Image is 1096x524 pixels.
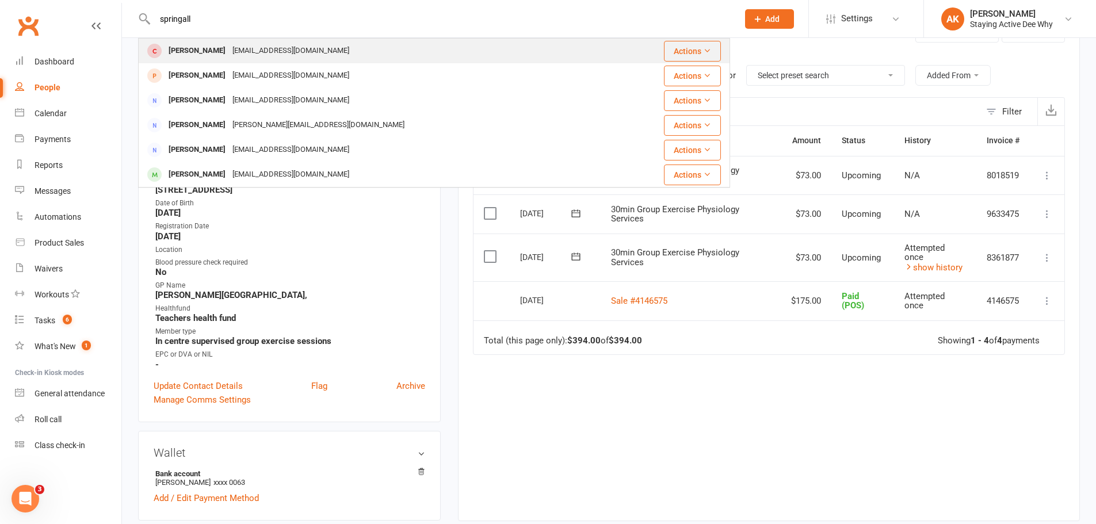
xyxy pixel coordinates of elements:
div: Location [155,244,425,255]
h3: Wallet [154,446,425,459]
strong: [PERSON_NAME][GEOGRAPHIC_DATA], [155,290,425,300]
div: Date of Birth [155,198,425,209]
div: [EMAIL_ADDRESS][DOMAIN_NAME] [229,67,353,84]
div: [PERSON_NAME] [165,117,229,133]
strong: $394.00 [567,335,601,346]
div: Healthfund [155,303,425,314]
td: $73.00 [781,234,831,282]
li: [PERSON_NAME] [154,468,425,488]
div: Payments [35,135,71,144]
strong: [DATE] [155,208,425,218]
strong: $394.00 [609,335,642,346]
div: [DATE] [520,248,573,266]
div: Registration Date [155,221,425,232]
a: General attendance kiosk mode [15,381,121,407]
th: Invoice # [976,126,1030,155]
button: Filter [980,98,1037,125]
div: Calendar [35,109,67,118]
strong: [STREET_ADDRESS] [155,185,425,195]
div: [PERSON_NAME] [165,92,229,109]
span: Upcoming [842,253,881,263]
div: Staying Active Dee Why [970,19,1053,29]
div: Member type [155,326,425,337]
div: [EMAIL_ADDRESS][DOMAIN_NAME] [229,141,353,158]
div: Filter [1002,105,1022,118]
a: Tasks 6 [15,308,121,334]
iframe: Intercom live chat [12,485,39,512]
td: $73.00 [781,194,831,234]
span: Upcoming [842,170,881,181]
button: Added From [915,65,991,86]
a: Clubworx [14,12,43,40]
th: History [894,126,976,155]
div: [EMAIL_ADDRESS][DOMAIN_NAME] [229,92,353,109]
div: Roll call [35,415,62,424]
a: Dashboard [15,49,121,75]
span: 30min Group Exercise Physiology Services [611,247,739,267]
span: Attempted once [904,243,945,263]
a: Product Sales [15,230,121,256]
div: EPC or DVA or NIL [155,349,425,360]
td: $175.00 [781,281,831,320]
div: Blood pressure check required [155,257,425,268]
span: Settings [841,6,873,32]
div: Waivers [35,264,63,273]
div: What's New [35,342,76,351]
div: [EMAIL_ADDRESS][DOMAIN_NAME] [229,166,353,183]
a: Calendar [15,101,121,127]
div: Showing of payments [938,336,1040,346]
div: [PERSON_NAME] [970,9,1053,19]
a: Sale #4146575 [611,296,667,306]
div: [PERSON_NAME] [165,141,229,158]
span: N/A [904,209,920,219]
span: Add [765,14,780,24]
button: Actions [664,165,721,185]
td: 8361877 [976,234,1030,282]
div: Workouts [35,290,69,299]
td: 9633475 [976,194,1030,234]
div: [PERSON_NAME] [165,67,229,84]
a: Class kiosk mode [15,433,121,458]
span: 1 [82,341,91,350]
button: Actions [664,66,721,86]
strong: No [155,267,425,277]
span: 6 [63,315,72,324]
div: [DATE] [520,291,573,309]
a: show history [904,262,963,273]
a: Reports [15,152,121,178]
a: Payments [15,127,121,152]
div: GP Name [155,280,425,291]
a: Roll call [15,407,121,433]
div: General attendance [35,389,105,398]
a: Workouts [15,282,121,308]
button: Add [745,9,794,29]
div: Automations [35,212,81,221]
div: Product Sales [35,238,84,247]
a: Add / Edit Payment Method [154,491,259,505]
strong: - [155,359,425,370]
a: People [15,75,121,101]
strong: 4 [997,335,1002,346]
a: Messages [15,178,121,204]
a: Flag [311,379,327,393]
strong: 1 - 4 [971,335,989,346]
span: xxxx 0063 [213,478,245,487]
button: Actions [664,115,721,136]
button: Actions [664,140,721,160]
div: [PERSON_NAME] [165,43,229,59]
span: Paid (POS) [842,291,864,311]
div: [EMAIL_ADDRESS][DOMAIN_NAME] [229,43,353,59]
a: Waivers [15,256,121,282]
th: Status [831,126,894,155]
strong: Bank account [155,469,419,478]
div: AK [941,7,964,30]
a: What's New1 [15,334,121,359]
span: 3 [35,485,44,494]
strong: Teachers health fund [155,313,425,323]
div: Tasks [35,316,55,325]
div: Reports [35,160,63,170]
button: Actions [664,90,721,111]
strong: [DATE] [155,231,425,242]
th: Amount [781,126,831,155]
div: Total (this page only): of [484,336,642,346]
